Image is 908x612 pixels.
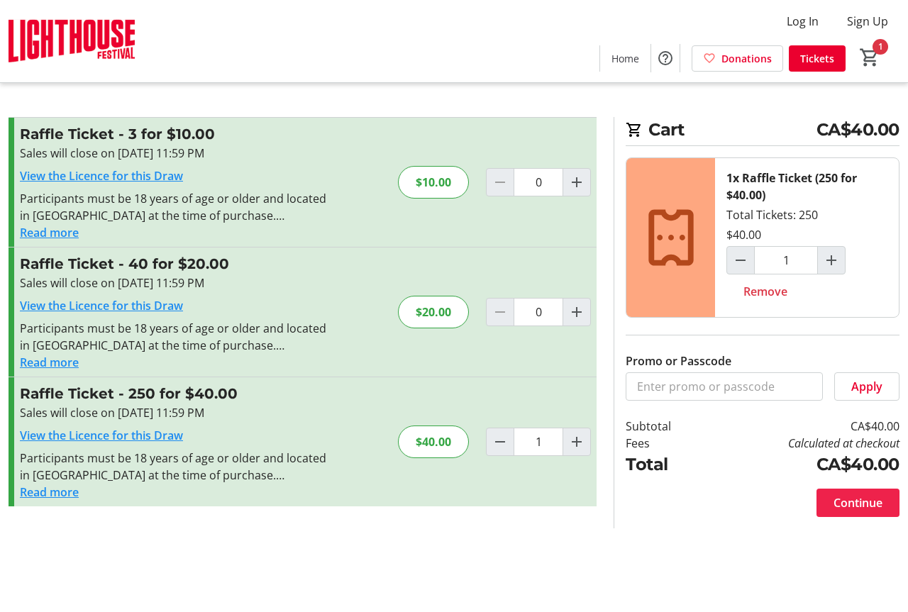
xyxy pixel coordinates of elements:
[563,428,590,455] button: Increment by one
[851,378,882,395] span: Apply
[651,44,680,72] button: Help
[726,226,761,243] div: $40.00
[20,274,330,291] div: Sales will close on [DATE] 11:59 PM
[818,247,845,274] button: Increment by one
[857,45,882,70] button: Cart
[834,372,899,401] button: Apply
[20,428,183,443] a: View the Licence for this Draw
[743,283,787,300] span: Remove
[692,45,783,72] a: Donations
[705,435,899,452] td: Calculated at checkout
[626,117,899,146] h2: Cart
[20,320,330,354] div: Participants must be 18 years of age or older and located in [GEOGRAPHIC_DATA] at the time of pur...
[20,190,330,224] div: Participants must be 18 years of age or older and located in [GEOGRAPHIC_DATA] at the time of pur...
[705,418,899,435] td: CA$40.00
[20,145,330,162] div: Sales will close on [DATE] 11:59 PM
[20,354,79,371] button: Read more
[563,169,590,196] button: Increment by one
[789,45,846,72] a: Tickets
[20,450,330,484] div: Participants must be 18 years of age or older and located in [GEOGRAPHIC_DATA] at the time of pur...
[626,452,705,477] td: Total
[754,246,818,274] input: Raffle Ticket (250 for $40.00) Quantity
[626,372,823,401] input: Enter promo or passcode
[800,51,834,66] span: Tickets
[726,169,887,204] div: 1x Raffle Ticket (250 for $40.00)
[727,247,754,274] button: Decrement by one
[626,352,731,369] label: Promo or Passcode
[398,166,469,199] div: $10.00
[611,51,639,66] span: Home
[847,13,888,30] span: Sign Up
[816,117,899,143] span: CA$40.00
[834,494,882,511] span: Continue
[775,10,830,33] button: Log In
[487,428,514,455] button: Decrement by one
[20,484,79,501] button: Read more
[9,6,135,77] img: Lighthouse Festival's Logo
[20,224,79,241] button: Read more
[20,383,330,404] h3: Raffle Ticket - 250 for $40.00
[715,158,899,317] div: Total Tickets: 250
[514,428,563,456] input: Raffle Ticket Quantity
[787,13,819,30] span: Log In
[816,489,899,517] button: Continue
[20,123,330,145] h3: Raffle Ticket - 3 for $10.00
[563,299,590,326] button: Increment by one
[514,168,563,196] input: Raffle Ticket Quantity
[721,51,772,66] span: Donations
[20,168,183,184] a: View the Licence for this Draw
[836,10,899,33] button: Sign Up
[20,298,183,313] a: View the Licence for this Draw
[626,435,705,452] td: Fees
[398,425,469,458] div: $40.00
[20,404,330,421] div: Sales will close on [DATE] 11:59 PM
[20,253,330,274] h3: Raffle Ticket - 40 for $20.00
[726,277,804,306] button: Remove
[705,452,899,477] td: CA$40.00
[600,45,650,72] a: Home
[398,296,469,328] div: $20.00
[514,298,563,326] input: Raffle Ticket Quantity
[626,418,705,435] td: Subtotal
